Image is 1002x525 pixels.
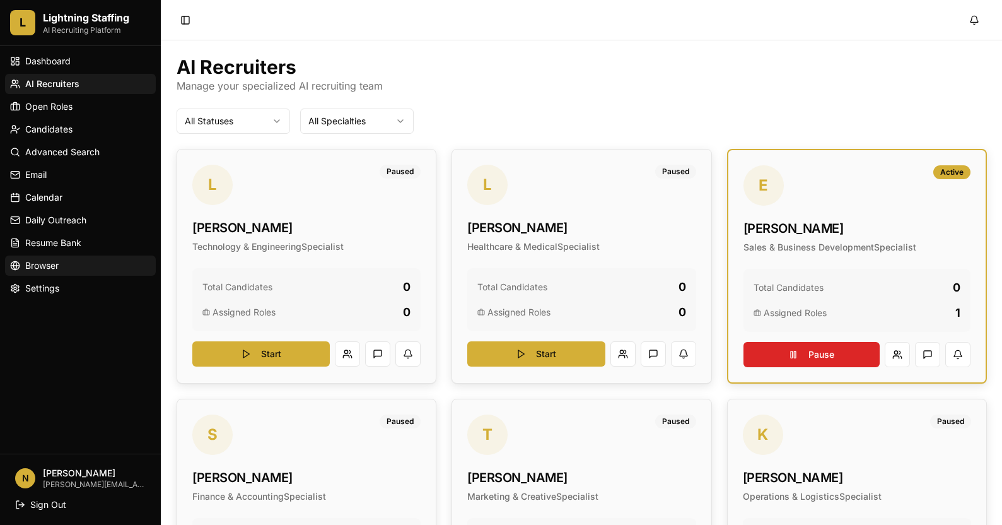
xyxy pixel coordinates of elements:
[5,51,156,71] a: Dashboard
[930,415,971,428] div: Paused
[25,282,59,295] span: Settings
[25,55,71,68] span: Dashboard
[754,281,824,294] span: Total Candidates
[5,142,156,162] a: Advanced Search
[207,425,218,445] span: S
[20,14,26,32] span: L
[25,214,86,227] span: Daily Outreach
[679,278,686,296] span: 0
[5,187,156,208] a: Calendar
[467,469,696,487] div: [PERSON_NAME]
[743,220,970,237] div: [PERSON_NAME]
[754,307,827,319] span: Assigned Roles
[380,415,421,428] div: Paused
[22,472,29,485] span: N
[25,100,73,113] span: Open Roles
[5,278,156,298] a: Settings
[5,256,156,276] a: Browser
[679,304,686,321] span: 0
[192,341,330,367] button: Start
[25,237,81,249] span: Resume Bank
[25,123,73,136] span: Candidates
[5,74,156,94] a: AI Recruiters
[953,279,960,297] span: 0
[43,25,129,35] p: AI Recruiting Platform
[30,498,66,511] span: Sign Out
[202,281,272,293] span: Total Candidates
[467,490,696,503] p: Marketing & Creative Specialist
[192,490,421,503] p: Finance & Accounting Specialist
[467,219,696,237] div: [PERSON_NAME]
[208,175,217,195] span: L
[192,240,421,253] p: Technology & Engineering Specialist
[43,10,129,25] h2: Lightning Staffing
[467,240,696,253] p: Healthcare & Medical Specialist
[5,233,156,253] a: Resume Bank
[10,495,151,515] button: Sign Out
[177,56,987,78] h1: AI Recruiters
[467,341,605,367] button: Start
[25,168,47,181] span: Email
[757,425,768,445] span: K
[477,281,547,293] span: Total Candidates
[5,119,156,139] a: Candidates
[43,480,146,490] p: [PERSON_NAME][EMAIL_ADDRESS][DOMAIN_NAME]
[743,490,971,503] p: Operations & Logistics Specialist
[25,259,59,272] span: Browser
[25,191,62,204] span: Calendar
[25,146,100,158] span: Advanced Search
[743,241,970,254] p: Sales & Business Development Specialist
[403,278,411,296] span: 0
[477,306,551,319] span: Assigned Roles
[25,78,79,90] span: AI Recruiters
[655,415,696,428] div: Paused
[933,165,970,179] div: Active
[955,304,960,322] span: 1
[5,210,156,230] a: Daily Outreach
[192,469,421,487] div: [PERSON_NAME]
[403,304,411,321] span: 0
[483,175,492,195] span: L
[482,425,492,445] span: T
[743,342,880,367] button: Pause
[655,165,696,179] div: Paused
[743,469,971,487] div: [PERSON_NAME]
[5,97,156,117] a: Open Roles
[177,78,987,93] p: Manage your specialized AI recruiting team
[202,306,276,319] span: Assigned Roles
[43,467,146,480] p: [PERSON_NAME]
[380,165,421,179] div: Paused
[192,219,421,237] div: [PERSON_NAME]
[5,165,156,185] a: Email
[759,175,768,196] span: E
